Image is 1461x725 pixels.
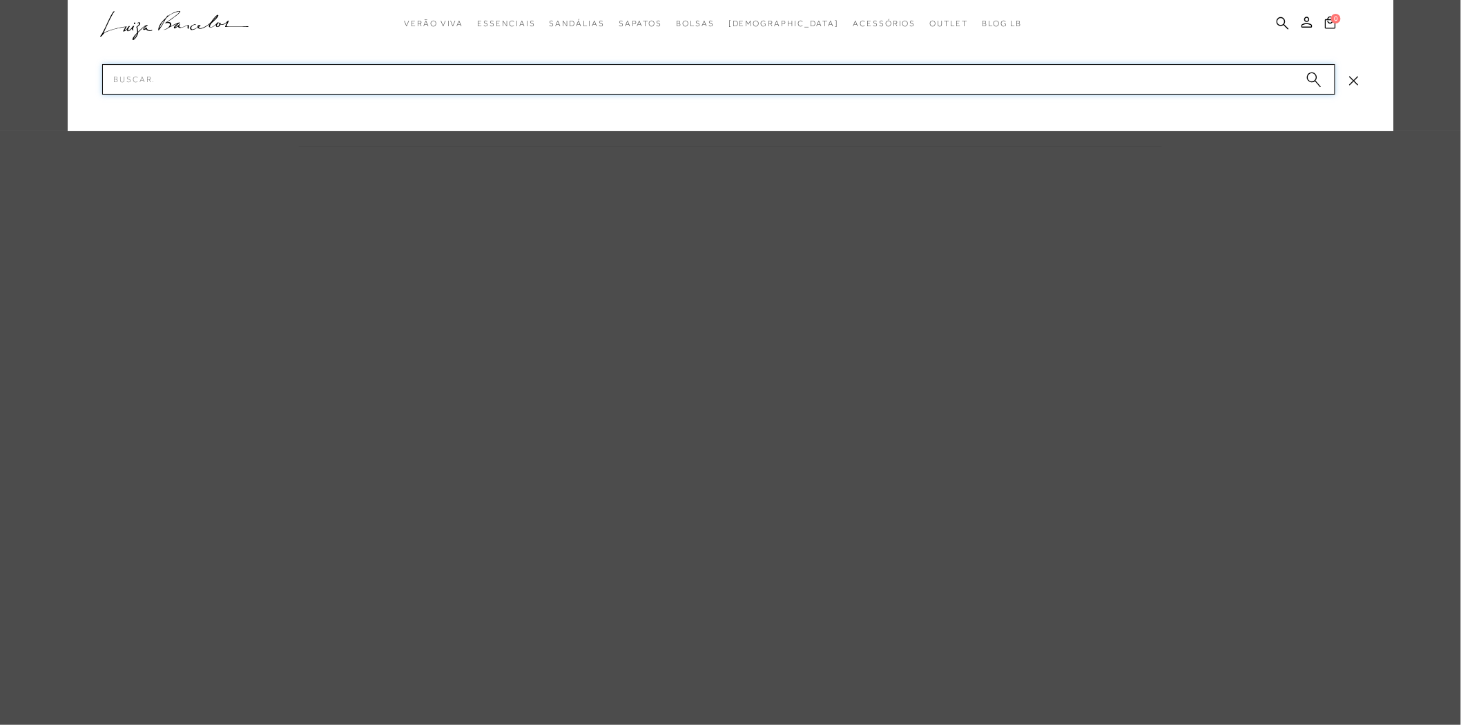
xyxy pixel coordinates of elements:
a: categoryNavScreenReaderText [676,11,715,37]
a: BLOG LB [982,11,1022,37]
span: Bolsas [676,19,715,28]
span: Sandálias [550,19,605,28]
span: Outlet [930,19,969,28]
span: 0 [1331,14,1341,23]
span: Verão Viva [404,19,463,28]
span: Sapatos [619,19,662,28]
span: BLOG LB [982,19,1022,28]
span: Acessórios [853,19,916,28]
a: categoryNavScreenReaderText [477,11,535,37]
button: 0 [1321,15,1340,34]
a: categoryNavScreenReaderText [619,11,662,37]
a: categoryNavScreenReaderText [550,11,605,37]
a: noSubCategoriesText [728,11,840,37]
span: Essenciais [477,19,535,28]
span: [DEMOGRAPHIC_DATA] [728,19,840,28]
a: categoryNavScreenReaderText [404,11,463,37]
a: categoryNavScreenReaderText [930,11,969,37]
a: categoryNavScreenReaderText [853,11,916,37]
input: Buscar. [102,64,1335,95]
